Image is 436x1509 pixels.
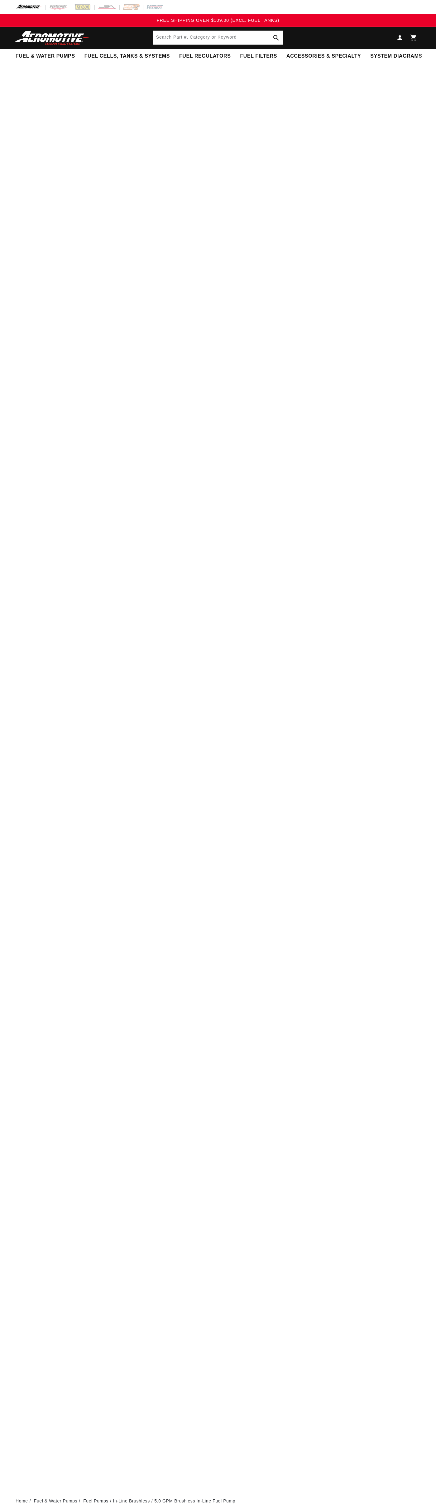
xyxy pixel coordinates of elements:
[269,31,283,45] button: Search Part #, Category or Keyword
[370,53,422,59] span: System Diagrams
[16,1497,420,1504] nav: breadcrumbs
[235,49,282,64] summary: Fuel Filters
[113,1497,154,1504] li: In-Line Brushless
[366,49,427,64] summary: System Diagrams
[179,53,231,59] span: Fuel Regulators
[16,53,75,59] span: Fuel & Water Pumps
[175,49,235,64] summary: Fuel Regulators
[157,18,279,23] span: FREE SHIPPING OVER $109.00 (EXCL. FUEL TANKS)
[16,1497,28,1504] a: Home
[153,31,283,45] input: Search Part #, Category or Keyword
[13,31,91,45] img: Aeromotive
[282,49,366,64] summary: Accessories & Specialty
[83,1497,108,1504] a: Fuel Pumps
[154,1497,235,1504] li: 5.0 GPM Brushless In-Line Fuel Pump
[80,49,175,64] summary: Fuel Cells, Tanks & Systems
[11,49,80,64] summary: Fuel & Water Pumps
[84,53,170,59] span: Fuel Cells, Tanks & Systems
[240,53,277,59] span: Fuel Filters
[34,1497,77,1504] a: Fuel & Water Pumps
[286,53,361,59] span: Accessories & Specialty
